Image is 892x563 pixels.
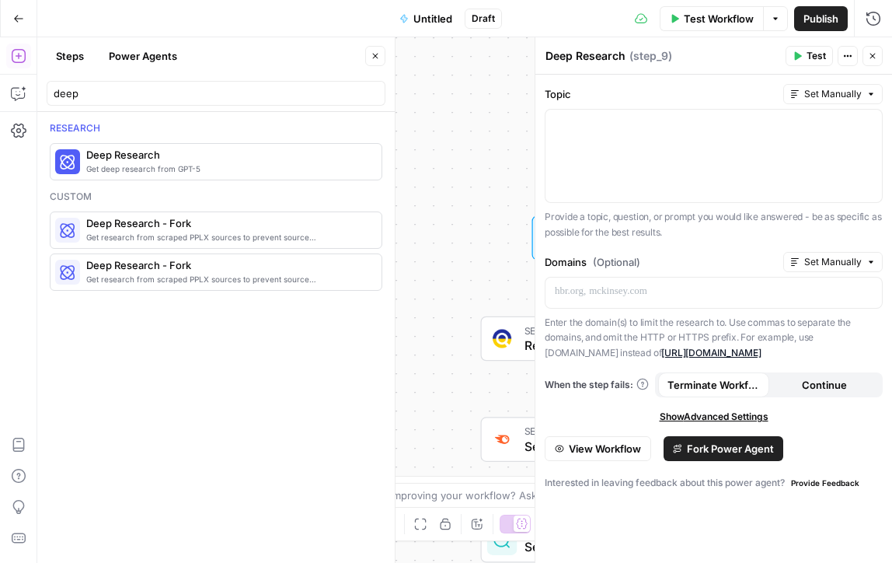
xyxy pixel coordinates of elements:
span: Terminate Workflow [667,377,760,393]
button: View Workflow [545,436,651,461]
p: Enter the domain(s) to limit the research to. Use commas to separate the domains, and omit the HT... [545,315,883,361]
span: SEO Research [524,424,719,439]
div: Interested in leaving feedback about this power agent? [545,474,883,492]
span: Provide Feedback [791,477,859,489]
span: Fork Power Agent [687,441,774,456]
span: Show Advanced Settings [660,410,768,424]
span: (Optional) [593,254,640,270]
span: Get deep research from GPT-5 [86,163,369,175]
button: Power Agents [99,44,186,68]
span: Draft [472,12,495,26]
button: Set Manually [783,84,883,104]
span: Deep Research - Fork [86,215,369,231]
span: Untitled [413,11,452,26]
div: Custom [50,190,382,204]
button: Set Manually [783,252,883,272]
button: Test Workflow [660,6,763,31]
span: Deep Research - Fork [86,257,369,273]
div: SEO ResearchRelated Keyword ResearchStep 2 [481,316,770,362]
span: Deep Research [86,147,369,163]
span: Publish [803,11,838,26]
a: When the step fails: [545,378,649,392]
span: View Workflow [569,441,641,456]
button: Continue [769,372,880,397]
button: Steps [47,44,93,68]
button: Provide Feedback [785,474,866,492]
span: SEO Research [524,323,719,337]
a: [URL][DOMAIN_NAME] [661,347,761,358]
img: 8a3tdog8tf0qdwwcclgyu02y995m [493,430,511,449]
p: Provide a topic, question, or prompt you would like answered - be as specific as possible for the... [545,209,883,240]
span: Get research from scraped PPLX sources to prevent source [MEDICAL_DATA] [86,273,369,285]
button: Untitled [390,6,462,31]
div: WorkflowSet InputsInputs [481,215,770,261]
span: Test Workflow [684,11,754,26]
span: Related Keyword Research [524,336,719,355]
span: Set Manually [804,87,862,101]
span: Continue [802,377,847,393]
span: Semrush Keyword Magic Tool [524,437,719,456]
button: Fork Power Agent [664,436,783,461]
span: Get research from scraped PPLX sources to prevent source [MEDICAL_DATA] [86,231,369,243]
label: Topic [545,86,777,102]
textarea: Deep Research [545,48,625,64]
button: Publish [794,6,848,31]
div: Research [50,121,382,135]
span: Test [807,49,826,63]
button: Test [786,46,833,66]
input: Search steps [54,86,378,101]
img: se7yyxfvbxn2c3qgqs66gfh04cl6 [493,330,511,348]
label: Domains [545,254,777,270]
span: Search Knowledge Base [524,537,719,556]
span: ( step_9 ) [629,48,672,64]
span: Set Manually [804,255,862,269]
div: SEO ResearchSemrush Keyword Magic ToolStep 7 [481,417,770,462]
